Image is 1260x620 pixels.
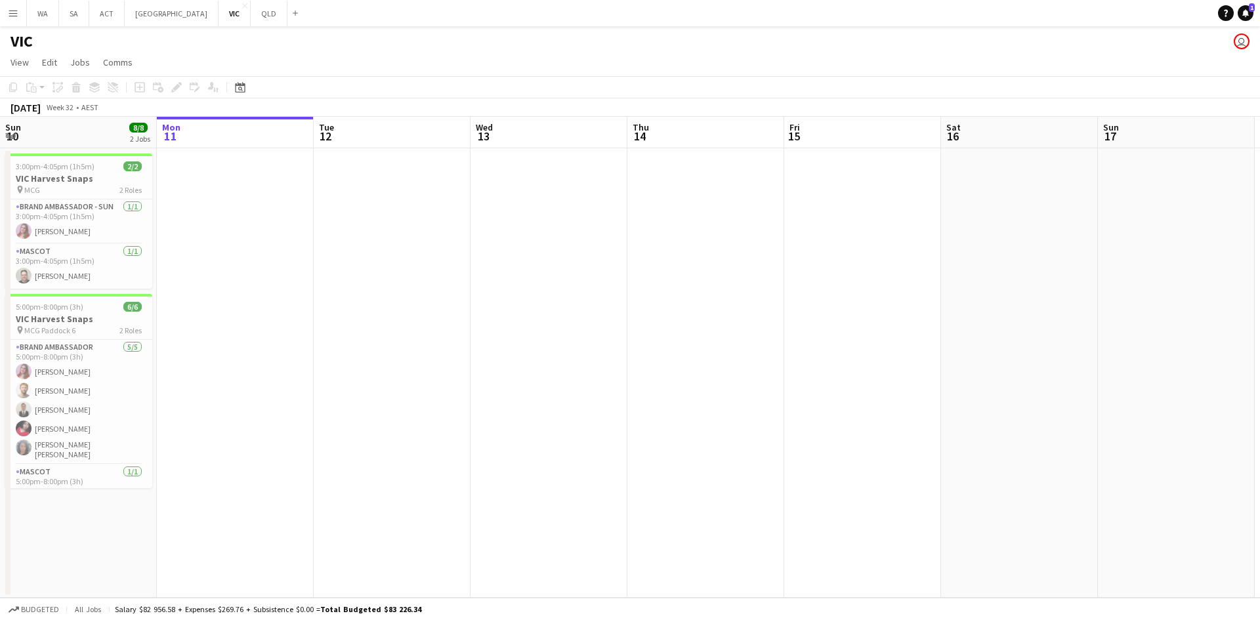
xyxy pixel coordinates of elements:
span: Week 32 [43,102,76,112]
a: 1 [1238,5,1253,21]
span: Sat [946,121,961,133]
button: Budgeted [7,602,61,617]
div: 2 Jobs [130,134,150,144]
span: 3:00pm-4:05pm (1h5m) [16,161,94,171]
app-card-role: Brand Ambassador - SUN1/13:00pm-4:05pm (1h5m)[PERSON_NAME] [5,199,152,244]
span: 6/6 [123,302,142,312]
span: Sun [5,121,21,133]
div: AEST [81,102,98,112]
span: 2 Roles [119,325,142,335]
span: 12 [317,129,334,144]
app-job-card: 3:00pm-4:05pm (1h5m)2/2VIC Harvest Snaps MCG2 RolesBrand Ambassador - SUN1/13:00pm-4:05pm (1h5m)[... [5,154,152,289]
app-card-role: Brand Ambassador5/55:00pm-8:00pm (3h)[PERSON_NAME][PERSON_NAME][PERSON_NAME][PERSON_NAME][PERSON_... [5,340,152,465]
span: 16 [944,129,961,144]
button: QLD [251,1,287,26]
button: SA [59,1,89,26]
span: Edit [42,56,57,68]
h1: VIC [10,31,33,51]
button: ACT [89,1,125,26]
span: Comms [103,56,133,68]
button: [GEOGRAPHIC_DATA] [125,1,219,26]
span: MCG Paddock 6 [24,325,75,335]
span: 14 [631,129,649,144]
a: Comms [98,54,138,71]
span: 17 [1101,129,1119,144]
span: 2/2 [123,161,142,171]
h3: VIC Harvest Snaps [5,313,152,325]
span: Jobs [70,56,90,68]
span: Mon [162,121,180,133]
span: View [10,56,29,68]
app-card-role: Mascot1/13:00pm-4:05pm (1h5m)[PERSON_NAME] [5,244,152,289]
a: Edit [37,54,62,71]
span: 2 Roles [119,185,142,195]
div: [DATE] [10,101,41,114]
span: 13 [474,129,493,144]
span: Fri [789,121,800,133]
span: 1 [1249,3,1255,12]
span: 8/8 [129,123,148,133]
div: Salary $82 956.58 + Expenses $269.76 + Subsistence $0.00 = [115,604,421,614]
a: View [5,54,34,71]
button: WA [27,1,59,26]
span: 15 [787,129,800,144]
span: 10 [3,129,21,144]
span: Total Budgeted $83 226.34 [320,604,421,614]
h3: VIC Harvest Snaps [5,173,152,184]
span: Sun [1103,121,1119,133]
button: VIC [219,1,251,26]
span: 11 [160,129,180,144]
span: Tue [319,121,334,133]
span: Thu [633,121,649,133]
app-user-avatar: Declan Murray [1234,33,1249,49]
span: MCG [24,185,40,195]
span: Budgeted [21,605,59,614]
app-card-role: Mascot1/15:00pm-8:00pm (3h) [5,465,152,509]
a: Jobs [65,54,95,71]
span: 5:00pm-8:00pm (3h) [16,302,83,312]
app-job-card: 5:00pm-8:00pm (3h)6/6VIC Harvest Snaps MCG Paddock 62 RolesBrand Ambassador5/55:00pm-8:00pm (3h)[... [5,294,152,488]
span: Wed [476,121,493,133]
span: All jobs [72,604,104,614]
